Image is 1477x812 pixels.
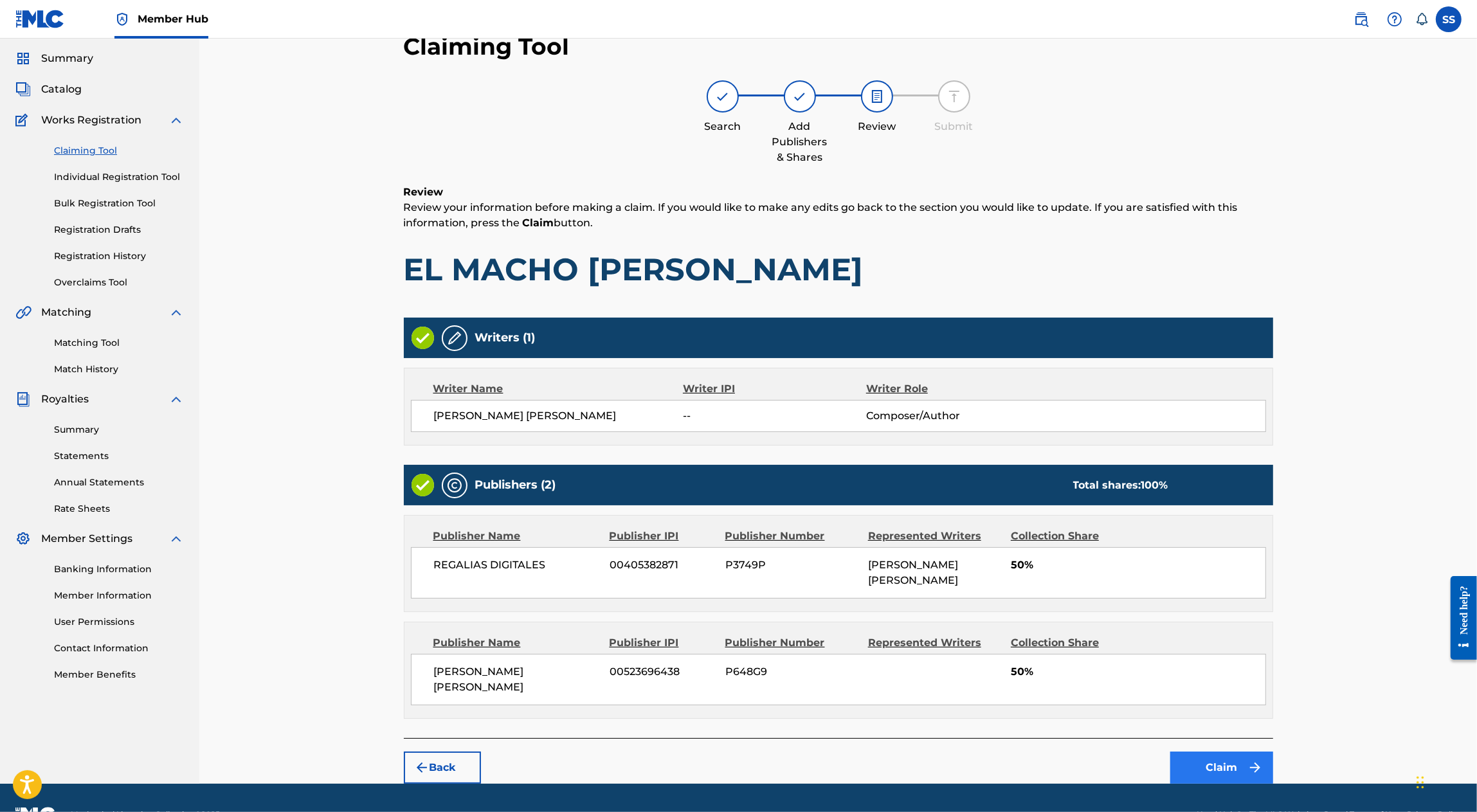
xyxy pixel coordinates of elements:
a: Public Search [1348,6,1374,32]
span: Works Registration [41,113,141,128]
div: Publisher Number [725,528,858,544]
div: Represented Writers [868,635,1001,651]
img: Member Settings [15,531,31,546]
img: Valid [412,327,434,349]
img: step indicator icon for Submit [947,89,962,104]
div: User Menu [1436,6,1462,32]
img: step indicator icon for Search [715,89,730,104]
img: Works Registration [15,113,32,128]
img: Royalties [15,392,31,407]
img: MLC Logo [15,10,65,28]
div: Writer Role [866,381,1033,397]
a: Banking Information [54,563,184,576]
strong: Claim [523,217,554,229]
span: 100 % [1141,479,1168,491]
a: User Permissions [54,615,184,629]
h5: Publishers (2) [475,478,556,492]
span: Summary [41,51,93,66]
a: Annual Statements [54,476,184,489]
iframe: Resource Center [1441,566,1477,670]
div: Review [845,119,909,134]
a: Bulk Registration Tool [54,197,184,210]
span: [PERSON_NAME] [PERSON_NAME] [434,408,684,424]
img: expand [168,392,184,407]
span: -- [683,408,865,424]
h6: Review [404,185,1273,200]
button: Back [404,752,481,784]
img: 7ee5dd4eb1f8a8e3ef2f.svg [414,760,430,775]
a: Summary [54,423,184,437]
a: Statements [54,449,184,463]
div: Publisher Name [433,528,600,544]
img: f7272a7cc735f4ea7f67.svg [1247,760,1263,775]
div: Writer Name [433,381,684,397]
div: Collection Share [1011,635,1136,651]
a: Claiming Tool [54,144,184,158]
img: step indicator icon for Review [869,89,885,104]
div: Help [1382,6,1408,32]
span: P3749P [725,557,858,573]
img: expand [168,113,184,128]
img: step indicator icon for Add Publishers & Shares [792,89,808,104]
img: Summary [15,51,31,66]
img: Writers [447,330,462,346]
div: Publisher IPI [610,635,716,651]
iframe: Chat Widget [1413,750,1477,812]
span: P648G9 [725,664,858,680]
span: Catalog [41,82,82,97]
div: Notifications [1415,13,1428,26]
div: Publisher Number [725,635,858,651]
a: Member Information [54,589,184,602]
img: Valid [412,474,434,496]
span: Member Settings [41,531,132,546]
img: expand [168,531,184,546]
div: Publisher Name [433,635,600,651]
span: 50% [1011,664,1265,680]
div: Search [691,119,755,134]
span: 00405382871 [610,557,716,573]
div: Add Publishers & Shares [768,119,832,165]
img: help [1387,12,1402,27]
button: Claim [1170,752,1273,784]
h5: Writers (1) [475,330,536,345]
a: Registration History [54,249,184,263]
span: Matching [41,305,91,320]
a: Overclaims Tool [54,276,184,289]
a: Registration Drafts [54,223,184,237]
a: Individual Registration Tool [54,170,184,184]
a: CatalogCatalog [15,82,82,97]
div: Total shares: [1073,478,1168,493]
span: REGALIAS DIGITALES [434,557,601,573]
span: Royalties [41,392,89,407]
h2: Claiming Tool [404,32,570,61]
div: Publisher IPI [610,528,716,544]
div: Collection Share [1011,528,1136,544]
img: Matching [15,305,32,320]
a: Match History [54,363,184,376]
img: expand [168,305,184,320]
a: Rate Sheets [54,502,184,516]
a: Contact Information [54,642,184,655]
div: Widget de chat [1413,750,1477,812]
div: Writer IPI [683,381,866,397]
span: Member Hub [138,12,208,26]
div: Submit [922,119,986,134]
div: Arrastrar [1417,763,1424,802]
a: Matching Tool [54,336,184,350]
div: Represented Writers [868,528,1001,544]
p: Review your information before making a claim. If you would like to make any edits go back to the... [404,200,1273,231]
span: 00523696438 [610,664,716,680]
h1: EL MACHO [PERSON_NAME] [404,250,1273,289]
img: Publishers [447,478,462,493]
img: Top Rightsholder [114,12,130,27]
span: [PERSON_NAME] [PERSON_NAME] [868,559,958,586]
a: Member Benefits [54,668,184,681]
span: 50% [1011,557,1265,573]
a: SummarySummary [15,51,93,66]
img: Catalog [15,82,31,97]
img: search [1354,12,1369,27]
span: [PERSON_NAME] [PERSON_NAME] [434,664,601,695]
span: Composer/Author [866,408,1033,424]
